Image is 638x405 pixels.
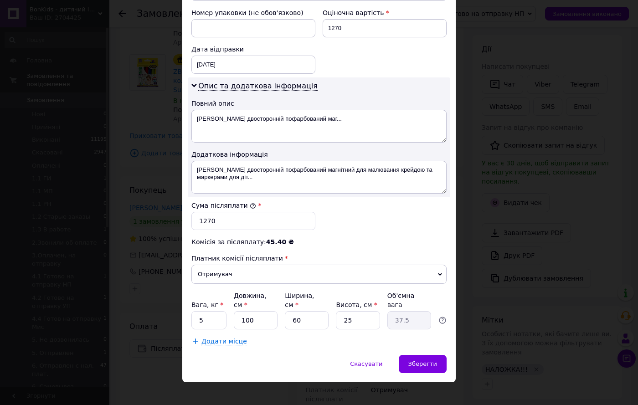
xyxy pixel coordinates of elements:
[266,238,294,246] span: 45.40 ₴
[336,301,377,308] label: Висота, см
[191,150,447,159] div: Додаткова інформація
[408,360,437,367] span: Зберегти
[191,110,447,143] textarea: [PERSON_NAME] двосторонній пофарбований маг...
[191,45,315,54] div: Дата відправки
[191,265,447,284] span: Отримувач
[201,338,247,345] span: Додати місце
[198,82,318,91] span: Опис та додаткова інформація
[323,8,447,17] div: Оціночна вартість
[234,292,267,308] label: Довжина, см
[350,360,382,367] span: Скасувати
[191,255,283,262] span: Платник комісії післяплати
[191,8,315,17] div: Номер упаковки (не обов'язково)
[387,291,431,309] div: Об'ємна вага
[191,237,447,246] div: Комісія за післяплату:
[191,301,223,308] label: Вага, кг
[191,202,256,209] label: Сума післяплати
[191,161,447,194] textarea: [PERSON_NAME] двосторонній пофарбований магнітний для малювання крейдою та маркерами для діт...
[285,292,314,308] label: Ширина, см
[191,99,447,108] div: Повний опис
